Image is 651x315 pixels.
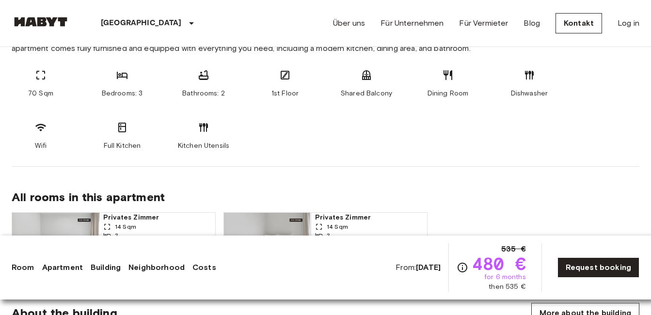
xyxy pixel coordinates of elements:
span: Dishwasher [511,89,548,98]
span: 14 Sqm [327,222,348,231]
img: Marketing picture of unit DE-13-001-108-001 [224,213,311,271]
span: 1st Floor [271,89,299,98]
a: Für Vermieter [459,17,508,29]
img: Marketing picture of unit DE-13-001-108-003 [12,213,99,271]
span: for 6 months [484,272,526,282]
img: Habyt [12,17,70,27]
a: Neighborhood [128,262,185,273]
span: Privates Zimmer [103,213,211,222]
a: Building [91,262,121,273]
span: 3 [327,231,330,240]
span: 3 [115,231,118,240]
p: [GEOGRAPHIC_DATA] [101,17,182,29]
span: All rooms in this apartment [12,190,639,205]
span: Dining Room [428,89,469,98]
span: Kitchen Utensils [178,141,229,151]
span: Wifi [35,141,47,151]
span: 480 € [472,255,526,272]
a: Request booking [557,257,639,278]
span: Privates Zimmer [315,213,423,222]
a: Blog [524,17,540,29]
b: [DATE] [416,263,441,272]
span: Shared Balcony [341,89,392,98]
svg: Check cost overview for full price breakdown. Please note that discounts apply to new joiners onl... [457,262,468,273]
span: then 535 € [489,282,526,292]
span: 535 € [501,243,526,255]
span: From: [396,262,441,273]
a: Costs [192,262,216,273]
span: 70 Sqm [28,89,53,98]
a: Marketing picture of unit DE-13-001-108-003Previous imagePrevious imagePrivates Zimmer14 Sqm31st ... [12,212,216,271]
a: Room [12,262,34,273]
a: Log in [618,17,639,29]
a: Marketing picture of unit DE-13-001-108-001Previous imagePrevious imagePrivates Zimmer14 Sqm31st ... [223,212,428,271]
span: 14 Sqm [115,222,136,231]
a: Über uns [333,17,365,29]
a: Für Unternehmen [381,17,444,29]
a: Apartment [42,262,83,273]
span: Bathrooms: 2 [182,89,225,98]
a: Kontakt [556,13,602,33]
span: Bedrooms: 3 [102,89,143,98]
span: Full Kitchen [104,141,141,151]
